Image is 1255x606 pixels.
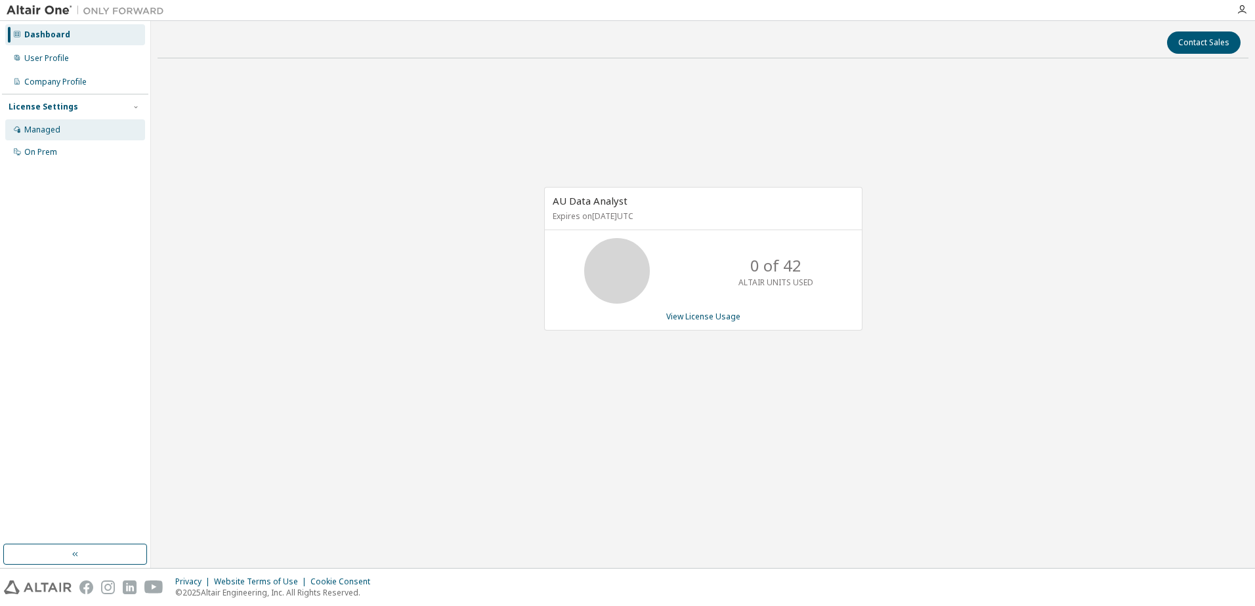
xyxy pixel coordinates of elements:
[1167,31,1241,54] button: Contact Sales
[24,147,57,157] div: On Prem
[123,580,137,594] img: linkedin.svg
[310,576,378,587] div: Cookie Consent
[24,125,60,135] div: Managed
[7,4,171,17] img: Altair One
[175,576,214,587] div: Privacy
[101,580,115,594] img: instagram.svg
[9,102,78,112] div: License Settings
[750,254,801,277] p: 0 of 42
[214,576,310,587] div: Website Terms of Use
[666,311,740,322] a: View License Usage
[24,77,87,87] div: Company Profile
[144,580,163,594] img: youtube.svg
[4,580,72,594] img: altair_logo.svg
[553,194,627,207] span: AU Data Analyst
[24,30,70,40] div: Dashboard
[24,53,69,64] div: User Profile
[175,587,378,598] p: © 2025 Altair Engineering, Inc. All Rights Reserved.
[79,580,93,594] img: facebook.svg
[553,211,851,222] p: Expires on [DATE] UTC
[738,277,813,288] p: ALTAIR UNITS USED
